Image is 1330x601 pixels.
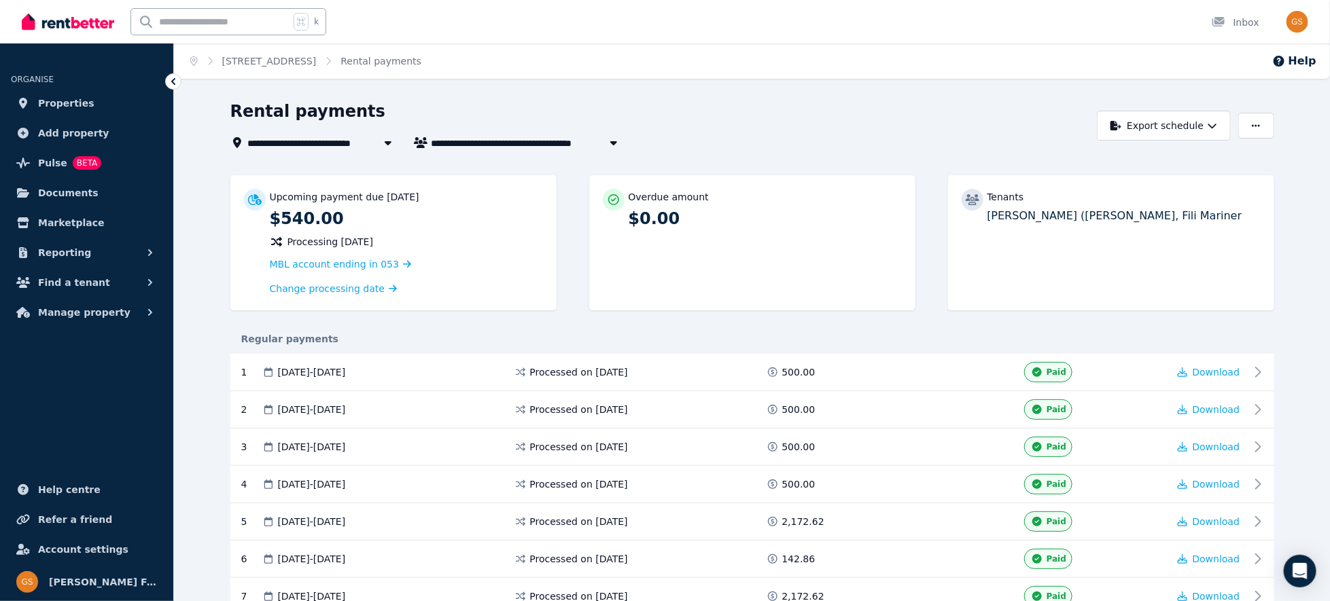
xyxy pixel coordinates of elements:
span: Paid [1047,404,1066,415]
span: Rental payments [340,54,421,68]
button: Download [1178,440,1240,454]
nav: Breadcrumb [174,43,438,79]
div: 1 [241,362,262,382]
p: $540.00 [270,208,543,230]
span: 500.00 [782,477,816,491]
span: Download [1193,479,1240,490]
button: Reporting [11,239,162,266]
span: Manage property [38,304,130,321]
img: Stanyer Family Super Pty Ltd ATF Stanyer Family Super [1287,11,1308,33]
span: Paid [1047,441,1066,452]
span: [DATE] - [DATE] [278,403,346,416]
span: BETA [73,156,101,170]
span: Download [1193,441,1240,452]
a: [STREET_ADDRESS] [222,56,317,67]
span: [DATE] - [DATE] [278,515,346,528]
p: $0.00 [629,208,902,230]
span: [DATE] - [DATE] [278,365,346,379]
span: [DATE] - [DATE] [278,552,346,566]
button: Find a tenant [11,269,162,296]
span: Download [1193,367,1240,378]
span: 500.00 [782,403,816,416]
a: Add property [11,120,162,147]
span: Help centre [38,481,101,498]
span: Add property [38,125,109,141]
p: [PERSON_NAME] ([PERSON_NAME], Fili Mariner [987,208,1261,224]
button: Download [1178,477,1240,491]
span: Processed on [DATE] [530,552,628,566]
span: Paid [1047,367,1066,378]
span: MBL account ending in 053 [270,259,400,270]
span: Documents [38,185,99,201]
span: Processed on [DATE] [530,403,628,416]
button: Help [1272,53,1316,69]
span: Reporting [38,244,91,261]
span: Processed on [DATE] [530,365,628,379]
span: [DATE] - [DATE] [278,477,346,491]
span: Download [1193,553,1240,564]
div: 5 [241,511,262,532]
span: Find a tenant [38,274,110,291]
h1: Rental payments [230,101,386,122]
span: Properties [38,95,94,111]
span: Refer a friend [38,511,112,528]
div: 4 [241,474,262,494]
span: k [314,16,319,27]
a: Properties [11,90,162,117]
span: 500.00 [782,440,816,454]
a: Help centre [11,476,162,503]
a: PulseBETA [11,149,162,177]
span: Processing [DATE] [287,235,374,249]
span: Processed on [DATE] [530,440,628,454]
a: Change processing date [270,282,398,295]
div: 6 [241,549,262,569]
div: Open Intercom Messenger [1284,555,1316,587]
span: 2,172.62 [782,515,824,528]
span: Marketplace [38,215,104,231]
span: Download [1193,516,1240,527]
span: Processed on [DATE] [530,477,628,491]
span: Download [1193,404,1240,415]
button: Download [1178,365,1240,379]
span: 142.86 [782,552,816,566]
button: Manage property [11,299,162,326]
span: Processed on [DATE] [530,515,628,528]
span: Change processing date [270,282,385,295]
button: Export schedule [1097,111,1231,141]
span: ORGANISE [11,75,54,84]
button: Download [1178,552,1240,566]
button: Download [1178,515,1240,528]
p: Tenants [987,190,1024,204]
span: Paid [1047,553,1066,564]
span: Account settings [38,541,128,558]
span: [DATE] - [DATE] [278,440,346,454]
a: Documents [11,179,162,206]
p: Overdue amount [629,190,709,204]
p: Upcoming payment due [DATE] [270,190,419,204]
span: Paid [1047,479,1066,490]
span: Pulse [38,155,67,171]
div: 3 [241,437,262,457]
a: Account settings [11,536,162,563]
img: RentBetter [22,12,114,32]
a: Marketplace [11,209,162,236]
img: Stanyer Family Super Pty Ltd ATF Stanyer Family Super [16,571,38,593]
span: Paid [1047,516,1066,527]
div: Regular payments [230,332,1274,346]
div: Inbox [1212,16,1259,29]
span: 500.00 [782,365,816,379]
button: Download [1178,403,1240,416]
div: 2 [241,399,262,420]
span: [PERSON_NAME] Family Super Pty Ltd ATF [PERSON_NAME] Family Super [49,574,157,590]
a: Refer a friend [11,506,162,533]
